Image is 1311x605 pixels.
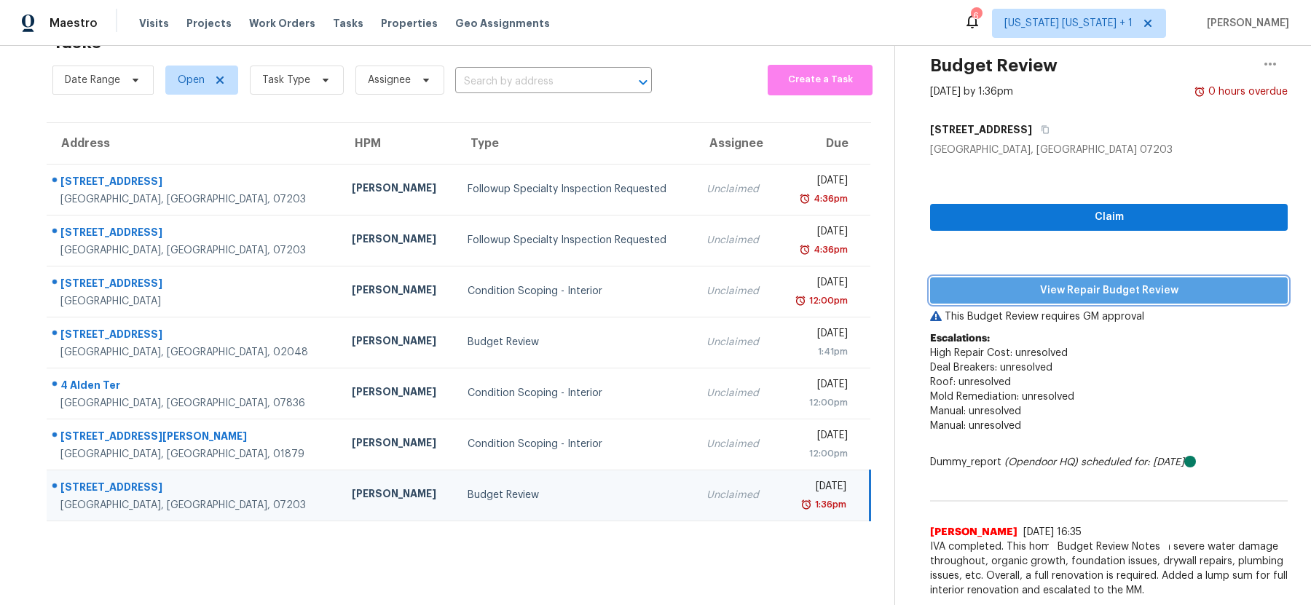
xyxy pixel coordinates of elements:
[60,447,328,462] div: [GEOGRAPHIC_DATA], [GEOGRAPHIC_DATA], 01879
[706,386,765,400] div: Unclaimed
[352,333,444,352] div: [PERSON_NAME]
[768,65,873,95] button: Create a Task
[468,182,683,197] div: Followup Specialty Inspection Requested
[811,191,848,206] div: 4:36pm
[139,16,169,31] span: Visits
[799,242,811,257] img: Overdue Alarm Icon
[352,181,444,199] div: [PERSON_NAME]
[930,406,1021,416] span: Manual: unresolved
[706,488,765,502] div: Unclaimed
[60,480,328,498] div: [STREET_ADDRESS]
[971,9,981,23] div: 6
[60,429,328,447] div: [STREET_ADDRESS][PERSON_NAME]
[800,497,812,512] img: Overdue Alarm Icon
[468,437,683,451] div: Condition Scoping - Interior
[60,276,328,294] div: [STREET_ADDRESS]
[811,242,848,257] div: 4:36pm
[468,284,683,298] div: Condition Scoping - Interior
[60,174,328,192] div: [STREET_ADDRESS]
[60,225,328,243] div: [STREET_ADDRESS]
[788,479,847,497] div: [DATE]
[930,421,1021,431] span: Manual: unresolved
[1081,457,1184,467] i: scheduled for: [DATE]
[352,486,444,505] div: [PERSON_NAME]
[60,378,328,396] div: 4 Alden Ter
[1201,16,1289,31] span: [PERSON_NAME]
[706,284,765,298] div: Unclaimed
[942,208,1276,226] span: Claim
[776,123,870,164] th: Due
[60,345,328,360] div: [GEOGRAPHIC_DATA], [GEOGRAPHIC_DATA], 02048
[930,84,1013,99] div: [DATE] by 1:36pm
[706,182,765,197] div: Unclaimed
[788,377,848,395] div: [DATE]
[60,192,328,207] div: [GEOGRAPHIC_DATA], [GEOGRAPHIC_DATA], 07203
[706,233,765,248] div: Unclaimed
[50,16,98,31] span: Maestro
[775,71,865,88] span: Create a Task
[352,232,444,250] div: [PERSON_NAME]
[930,392,1074,402] span: Mold Remediation: unresolved
[60,243,328,258] div: [GEOGRAPHIC_DATA], [GEOGRAPHIC_DATA], 07203
[1194,84,1205,99] img: Overdue Alarm Icon
[942,282,1276,300] span: View Repair Budget Review
[468,335,683,349] div: Budget Review
[340,123,456,164] th: HPM
[633,72,653,92] button: Open
[706,335,765,349] div: Unclaimed
[456,123,695,164] th: Type
[249,16,315,31] span: Work Orders
[60,294,328,309] div: [GEOGRAPHIC_DATA]
[812,497,846,512] div: 1:36pm
[52,35,101,50] h2: Tasks
[806,293,848,308] div: 12:00pm
[468,488,683,502] div: Budget Review
[455,16,550,31] span: Geo Assignments
[1205,84,1288,99] div: 0 hours overdue
[799,191,811,206] img: Overdue Alarm Icon
[930,363,1052,373] span: Deal Breakers: unresolved
[930,143,1288,157] div: [GEOGRAPHIC_DATA], [GEOGRAPHIC_DATA] 07203
[788,446,848,461] div: 12:00pm
[186,16,232,31] span: Projects
[695,123,776,164] th: Assignee
[352,282,444,301] div: [PERSON_NAME]
[65,73,120,87] span: Date Range
[930,58,1058,73] h2: Budget Review
[1004,16,1133,31] span: [US_STATE] [US_STATE] + 1
[455,71,611,93] input: Search by address
[60,498,328,513] div: [GEOGRAPHIC_DATA], [GEOGRAPHIC_DATA], 07203
[262,73,310,87] span: Task Type
[706,437,765,451] div: Unclaimed
[352,435,444,454] div: [PERSON_NAME]
[930,539,1288,598] span: IVA completed. This home is definitely a walk with severe water damage throughout, organic growth...
[788,275,848,293] div: [DATE]
[333,18,363,28] span: Tasks
[47,123,340,164] th: Address
[788,224,848,242] div: [DATE]
[60,327,328,345] div: [STREET_ADDRESS]
[930,277,1288,304] button: View Repair Budget Review
[930,333,990,344] b: Escalations:
[381,16,438,31] span: Properties
[930,122,1032,137] h5: [STREET_ADDRESS]
[930,309,1288,324] p: This Budget Review requires GM approval
[788,326,848,344] div: [DATE]
[1023,527,1082,537] span: [DATE] 16:35
[1049,539,1169,554] span: Budget Review Notes
[788,173,848,191] div: [DATE]
[1004,457,1078,467] i: (Opendoor HQ)
[468,386,683,400] div: Condition Scoping - Interior
[930,377,1011,387] span: Roof: unresolved
[788,395,848,410] div: 12:00pm
[788,344,848,359] div: 1:41pm
[368,73,411,87] span: Assignee
[178,73,205,87] span: Open
[795,293,806,308] img: Overdue Alarm Icon
[788,428,848,446] div: [DATE]
[930,455,1288,470] div: Dummy_report
[930,204,1288,231] button: Claim
[352,384,444,403] div: [PERSON_NAME]
[930,348,1068,358] span: High Repair Cost: unresolved
[60,396,328,411] div: [GEOGRAPHIC_DATA], [GEOGRAPHIC_DATA], 07836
